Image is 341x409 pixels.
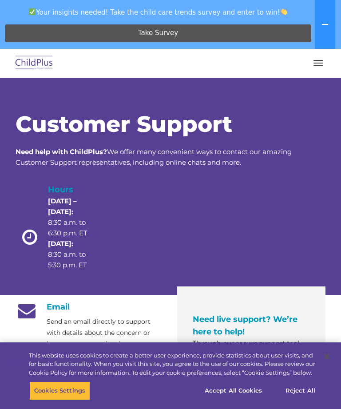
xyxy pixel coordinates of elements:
img: ChildPlus by Procare Solutions [13,53,55,74]
div: This website uses cookies to create a better user experience, provide statistics about user visit... [29,351,317,377]
strong: [DATE]: [48,239,73,248]
strong: Need help with ChildPlus? [16,147,107,156]
span: Take Survey [138,25,178,41]
h4: Email [16,302,164,312]
button: Reject All [273,381,328,400]
p: 8:30 a.m. to 6:30 p.m. ET 8:30 a.m. to 5:30 p.m. ET [48,196,97,270]
strong: [DATE] – [DATE]: [48,197,77,216]
span: Your insights needed! Take the child care trends survey and enter to win! [4,4,313,21]
img: ✅ [29,8,36,15]
button: Cookies Settings [29,381,90,400]
button: Accept All Cookies [200,381,267,400]
a: Take Survey [5,24,311,42]
span: Customer Support [16,111,232,138]
p: Send an email directly to support with details about the concern or issue you are experiencing. [47,316,164,349]
button: Close [317,347,337,366]
span: We offer many convenient ways to contact our amazing Customer Support representatives, including ... [16,147,292,167]
h4: Hours [48,183,97,196]
span: Need live support? We’re here to help! [193,314,297,337]
img: 👏 [281,8,287,15]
